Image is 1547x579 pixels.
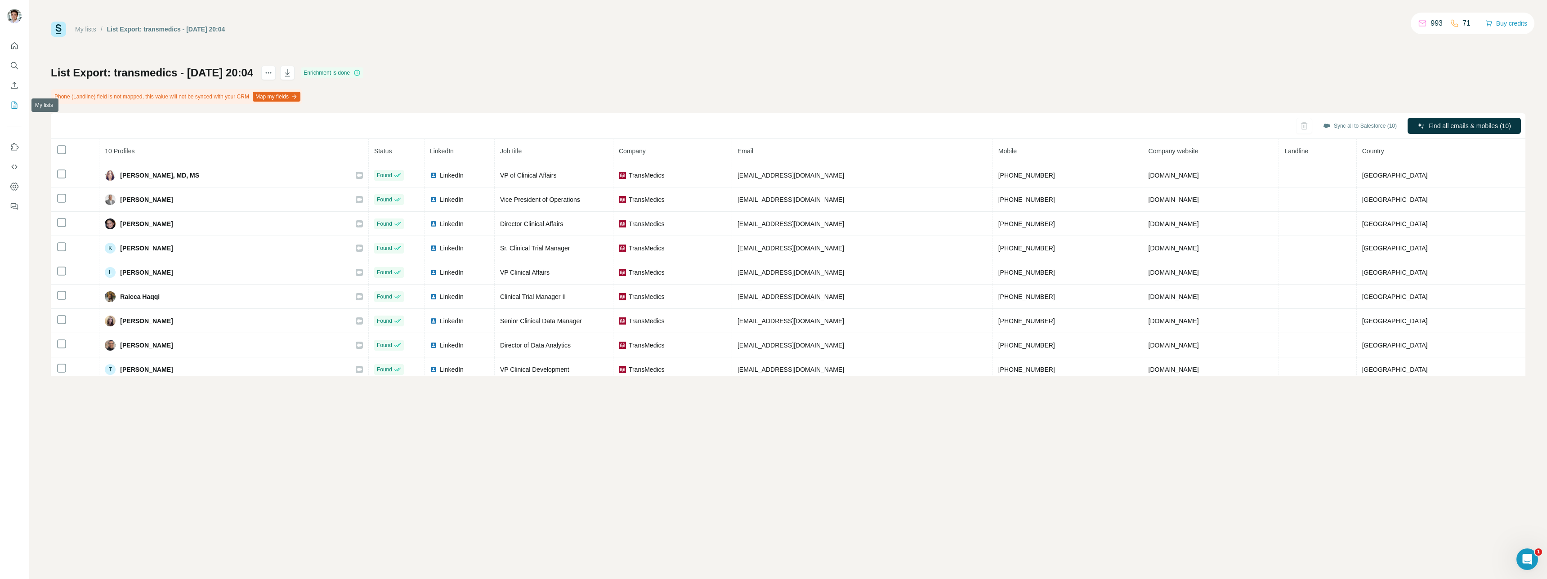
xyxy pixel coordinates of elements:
[1317,119,1403,133] button: Sync all to Salesforce (10)
[629,219,665,228] span: TransMedics
[7,97,22,113] button: My lists
[629,268,665,277] span: TransMedics
[1149,147,1198,155] span: Company website
[105,194,116,205] img: Avatar
[377,220,392,228] span: Found
[738,366,844,373] span: [EMAIL_ADDRESS][DOMAIN_NAME]
[998,317,1055,325] span: [PHONE_NUMBER]
[440,244,464,253] span: LinkedIn
[500,196,580,203] span: Vice President of Operations
[105,291,116,302] img: Avatar
[440,268,464,277] span: LinkedIn
[377,268,392,276] span: Found
[7,77,22,94] button: Enrich CSV
[1362,147,1384,155] span: Country
[1149,293,1199,300] span: [DOMAIN_NAME]
[120,341,173,350] span: [PERSON_NAME]
[51,66,253,80] h1: List Export: transmedics - [DATE] 20:04
[500,147,522,155] span: Job title
[440,365,464,374] span: LinkedIn
[1362,269,1428,276] span: [GEOGRAPHIC_DATA]
[500,269,550,276] span: VP Clinical Affairs
[1485,17,1527,30] button: Buy credits
[105,170,116,181] img: Avatar
[120,316,173,325] span: [PERSON_NAME]
[998,366,1055,373] span: [PHONE_NUMBER]
[1149,172,1199,179] span: [DOMAIN_NAME]
[629,365,665,374] span: TransMedics
[619,172,626,179] img: company-logo
[430,220,437,227] img: LinkedIn logo
[998,245,1055,252] span: [PHONE_NUMBER]
[105,340,116,351] img: Avatar
[738,196,844,203] span: [EMAIL_ADDRESS][DOMAIN_NAME]
[500,317,582,325] span: Senior Clinical Data Manager
[430,366,437,373] img: LinkedIn logo
[500,293,566,300] span: Clinical Trial Manager II
[440,171,464,180] span: LinkedIn
[1362,220,1428,227] span: [GEOGRAPHIC_DATA]
[120,171,199,180] span: [PERSON_NAME], MD, MS
[440,219,464,228] span: LinkedIn
[619,269,626,276] img: company-logo
[500,245,570,252] span: Sr. Clinical Trial Manager
[374,147,392,155] span: Status
[120,219,173,228] span: [PERSON_NAME]
[430,293,437,300] img: LinkedIn logo
[1431,18,1443,29] p: 993
[619,245,626,252] img: company-logo
[619,147,646,155] span: Company
[629,195,665,204] span: TransMedics
[1362,172,1428,179] span: [GEOGRAPHIC_DATA]
[1408,118,1521,134] button: Find all emails & mobiles (10)
[51,22,66,37] img: Surfe Logo
[1149,366,1199,373] span: [DOMAIN_NAME]
[1149,245,1199,252] span: [DOMAIN_NAME]
[998,172,1055,179] span: [PHONE_NUMBER]
[120,268,173,277] span: [PERSON_NAME]
[377,293,392,301] span: Found
[253,92,300,102] button: Map my fields
[1362,196,1428,203] span: [GEOGRAPHIC_DATA]
[500,342,571,349] span: Director of Data Analytics
[51,89,302,104] div: Phone (Landline) field is not mapped, this value will not be synced with your CRM
[738,269,844,276] span: [EMAIL_ADDRESS][DOMAIN_NAME]
[440,341,464,350] span: LinkedIn
[377,171,392,179] span: Found
[7,159,22,175] button: Use Surfe API
[430,317,437,325] img: LinkedIn logo
[1149,342,1199,349] span: [DOMAIN_NAME]
[1428,121,1511,130] span: Find all emails & mobiles (10)
[105,267,116,278] div: L
[1462,18,1471,29] p: 71
[1149,269,1199,276] span: [DOMAIN_NAME]
[1362,342,1428,349] span: [GEOGRAPHIC_DATA]
[998,147,1017,155] span: Mobile
[1535,548,1542,556] span: 1
[430,147,454,155] span: LinkedIn
[500,172,557,179] span: VP of Clinical Affairs
[738,172,844,179] span: [EMAIL_ADDRESS][DOMAIN_NAME]
[105,147,134,155] span: 10 Profiles
[301,67,363,78] div: Enrichment is done
[738,293,844,300] span: [EMAIL_ADDRESS][DOMAIN_NAME]
[738,220,844,227] span: [EMAIL_ADDRESS][DOMAIN_NAME]
[1362,293,1428,300] span: [GEOGRAPHIC_DATA]
[1362,366,1428,373] span: [GEOGRAPHIC_DATA]
[430,196,437,203] img: LinkedIn logo
[75,26,96,33] a: My lists
[998,196,1055,203] span: [PHONE_NUMBER]
[1149,317,1199,325] span: [DOMAIN_NAME]
[619,293,626,300] img: company-logo
[440,316,464,325] span: LinkedIn
[1149,220,1199,227] span: [DOMAIN_NAME]
[430,245,437,252] img: LinkedIn logo
[430,172,437,179] img: LinkedIn logo
[629,292,665,301] span: TransMedics
[261,66,276,80] button: actions
[7,38,22,54] button: Quick start
[629,171,665,180] span: TransMedics
[619,342,626,349] img: company-logo
[430,342,437,349] img: LinkedIn logo
[629,341,665,350] span: TransMedics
